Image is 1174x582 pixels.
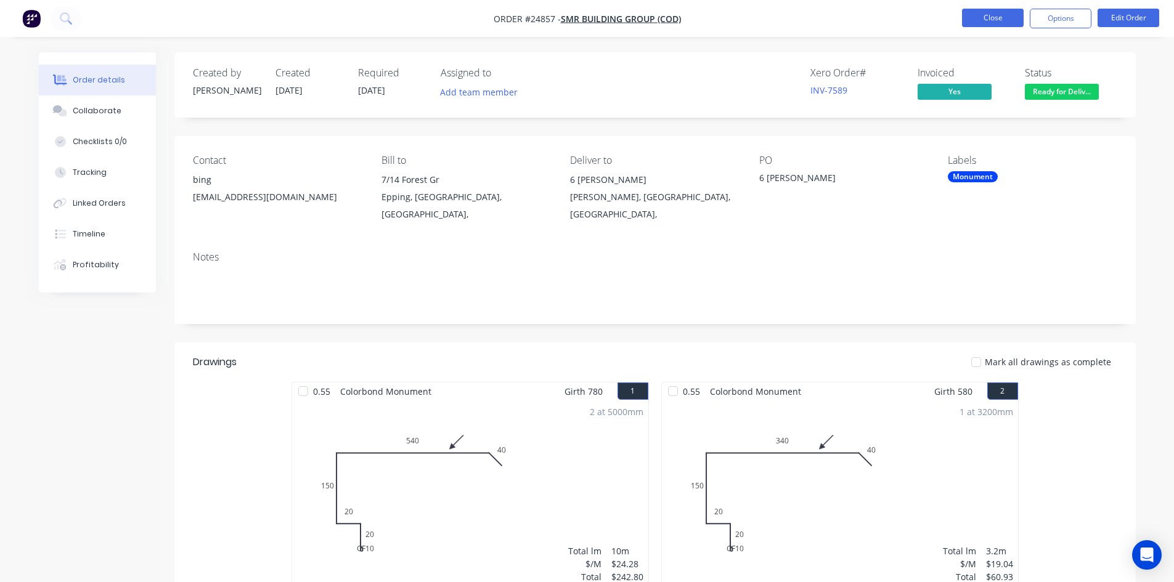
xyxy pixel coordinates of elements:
[441,84,524,100] button: Add team member
[611,557,643,570] div: $24.28
[335,382,436,400] span: Colorbond Monument
[73,228,105,240] div: Timeline
[568,544,601,557] div: Total lm
[1025,84,1099,99] span: Ready for Deliv...
[193,155,362,166] div: Contact
[441,67,564,79] div: Assigned to
[39,249,156,280] button: Profitability
[810,67,903,79] div: Xero Order #
[948,171,998,182] div: Monument
[193,171,362,211] div: bing[EMAIL_ADDRESS][DOMAIN_NAME]
[810,84,847,96] a: INV-7589
[943,544,976,557] div: Total lm
[73,167,107,178] div: Tracking
[934,382,972,400] span: Girth 580
[193,84,261,97] div: [PERSON_NAME]
[39,126,156,157] button: Checklists 0/0
[570,171,739,223] div: 6 [PERSON_NAME][PERSON_NAME], [GEOGRAPHIC_DATA], [GEOGRAPHIC_DATA],
[1025,67,1117,79] div: Status
[985,355,1111,368] span: Mark all drawings as complete
[590,405,643,418] div: 2 at 5000mm
[570,155,739,166] div: Deliver to
[22,9,41,28] img: Factory
[960,405,1013,418] div: 1 at 3200mm
[570,171,739,188] div: 6 [PERSON_NAME]
[678,382,705,400] span: 0.55
[381,171,550,188] div: 7/14 Forest Gr
[358,67,426,79] div: Required
[39,157,156,188] button: Tracking
[759,155,928,166] div: PO
[568,557,601,570] div: $/M
[193,355,237,370] div: Drawings
[1132,540,1162,570] div: Open Intercom Messenger
[962,9,1024,27] button: Close
[275,67,343,79] div: Created
[193,251,1117,263] div: Notes
[73,75,125,86] div: Order details
[358,84,385,96] span: [DATE]
[381,171,550,223] div: 7/14 Forest GrEpping, [GEOGRAPHIC_DATA], [GEOGRAPHIC_DATA],
[39,65,156,95] button: Order details
[433,84,524,100] button: Add team member
[1030,9,1091,28] button: Options
[73,136,127,147] div: Checklists 0/0
[381,155,550,166] div: Bill to
[759,171,913,188] div: 6 [PERSON_NAME]
[73,198,126,209] div: Linked Orders
[193,171,362,188] div: bing
[565,382,603,400] span: Girth 780
[561,13,681,25] a: SMR BUILDING GROUP (COD)
[193,67,261,79] div: Created by
[73,105,121,116] div: Collaborate
[1025,84,1099,102] button: Ready for Deliv...
[986,544,1013,557] div: 3.2m
[275,84,303,96] span: [DATE]
[611,544,643,557] div: 10m
[918,84,992,99] span: Yes
[39,188,156,219] button: Linked Orders
[494,13,561,25] span: Order #24857 -
[381,188,550,223] div: Epping, [GEOGRAPHIC_DATA], [GEOGRAPHIC_DATA],
[570,188,739,223] div: [PERSON_NAME], [GEOGRAPHIC_DATA], [GEOGRAPHIC_DATA],
[943,557,976,570] div: $/M
[948,155,1117,166] div: Labels
[193,188,362,206] div: [EMAIL_ADDRESS][DOMAIN_NAME]
[986,557,1013,570] div: $19.04
[918,67,1010,79] div: Invoiced
[1098,9,1159,27] button: Edit Order
[308,382,335,400] span: 0.55
[39,219,156,249] button: Timeline
[39,95,156,126] button: Collaborate
[987,382,1018,400] button: 2
[705,382,806,400] span: Colorbond Monument
[73,259,119,270] div: Profitability
[618,382,648,400] button: 1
